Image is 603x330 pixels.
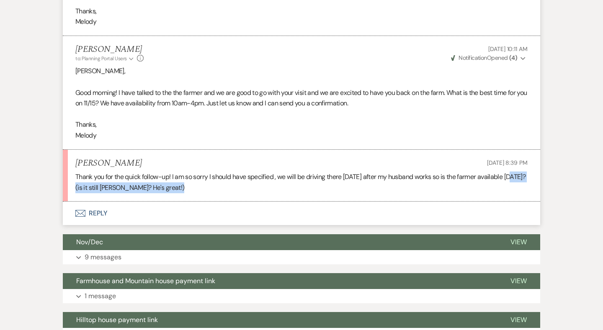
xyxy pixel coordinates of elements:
[85,291,116,302] p: 1 message
[63,312,497,328] button: Hilltop house payment link
[76,276,215,285] span: Farmhouse and Mountain house payment link
[75,119,528,130] p: Thanks,
[488,45,528,53] span: [DATE] 10:11 AM
[450,54,528,62] button: NotificationOpened (4)
[510,276,527,285] span: View
[63,234,497,250] button: Nov/Dec
[75,171,528,193] p: Thank you for the quick follow-up! I am so sorry I should have specified , we will be driving the...
[75,66,528,77] p: [PERSON_NAME],
[75,87,528,109] p: Good morning! I have talked to the the farmer and we are good to go with your visit and we are ex...
[497,312,540,328] button: View
[63,273,497,289] button: Farmhouse and Mountain house payment link
[451,54,517,61] span: Opened
[75,16,528,27] p: Melody
[63,250,540,264] button: 9 messages
[63,202,540,225] button: Reply
[75,158,142,169] h5: [PERSON_NAME]
[75,55,127,62] span: to: Planning Portal Users
[459,54,487,61] span: Notification
[487,159,528,166] span: [DATE] 8:39 PM
[76,238,103,246] span: Nov/Dec
[75,130,528,141] p: Melody
[75,44,144,55] h5: [PERSON_NAME]
[497,273,540,289] button: View
[75,55,135,62] button: to: Planning Portal Users
[509,54,517,61] strong: ( 4 )
[510,238,527,246] span: View
[497,234,540,250] button: View
[63,289,540,303] button: 1 message
[85,252,121,263] p: 9 messages
[510,315,527,324] span: View
[75,6,528,17] p: Thanks,
[76,315,158,324] span: Hilltop house payment link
